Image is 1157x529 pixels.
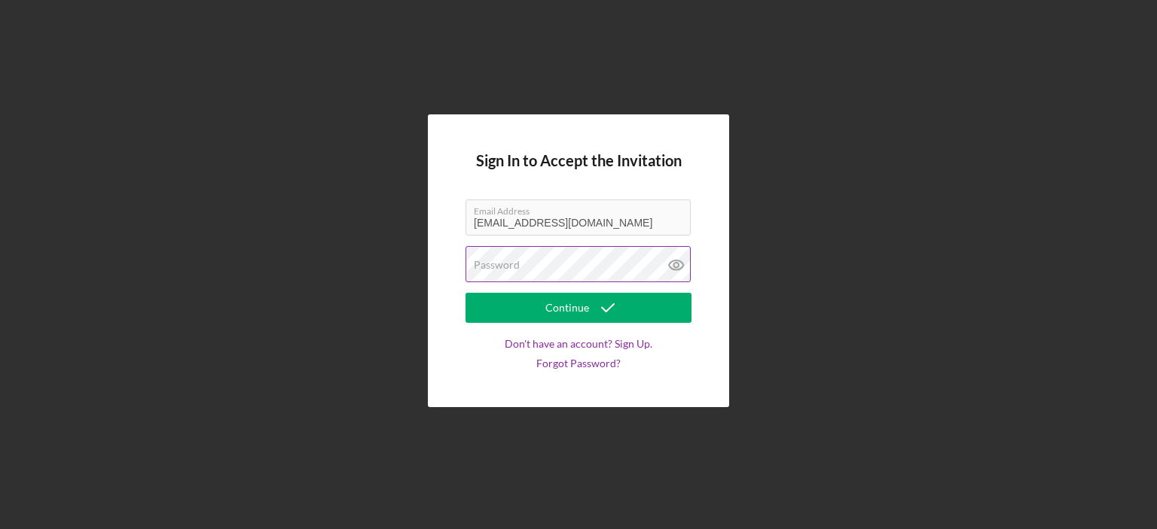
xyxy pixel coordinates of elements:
h4: Sign In to Accept the Invitation [476,152,682,169]
label: Email Address [474,200,691,217]
div: Continue [545,293,589,323]
button: Continue [466,293,691,323]
a: Don't have an account? Sign Up. [505,338,652,350]
a: Forgot Password? [536,357,621,369]
label: Password [474,259,520,271]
